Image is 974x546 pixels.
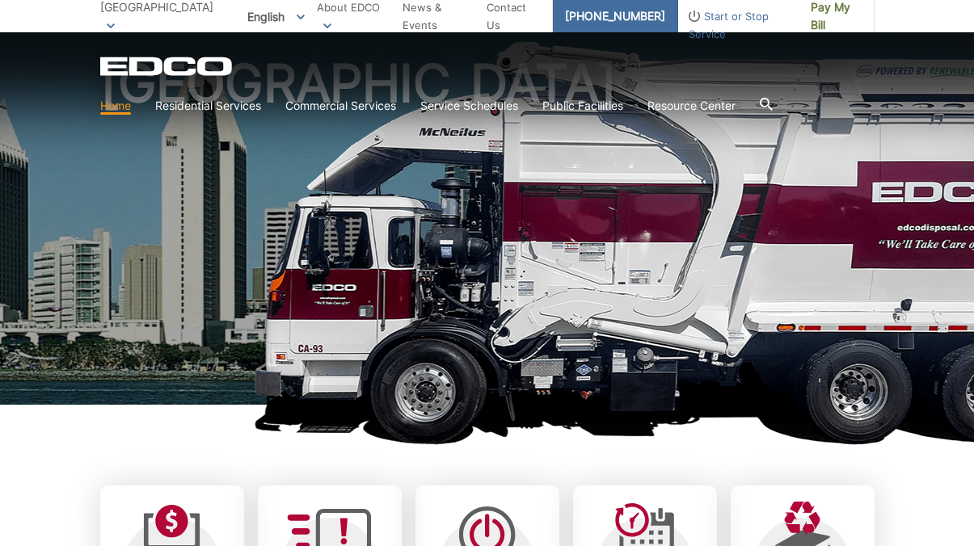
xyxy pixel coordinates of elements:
[235,3,317,30] span: English
[155,97,261,115] a: Residential Services
[647,97,736,115] a: Resource Center
[100,57,234,76] a: EDCD logo. Return to the homepage.
[100,57,875,412] h1: [GEOGRAPHIC_DATA]
[100,97,131,115] a: Home
[542,97,623,115] a: Public Facilities
[285,97,396,115] a: Commercial Services
[420,97,518,115] a: Service Schedules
